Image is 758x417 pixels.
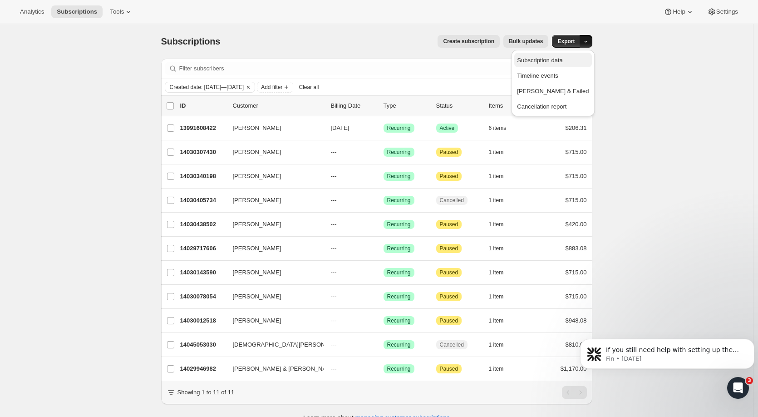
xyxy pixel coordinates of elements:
span: [DATE] [331,124,349,131]
button: Clear [244,82,253,92]
span: 1 item [489,269,504,276]
span: 1 item [489,293,504,300]
span: Recurring [387,293,411,300]
span: Recurring [387,124,411,132]
span: Analytics [20,8,44,15]
div: 14030340198[PERSON_NAME]---SuccessRecurringAttentionPaused1 item$715.00 [180,170,587,183]
button: 1 item [489,194,514,207]
span: [PERSON_NAME] [233,316,281,325]
span: Recurring [387,341,411,348]
span: 1 item [489,317,504,324]
span: --- [331,293,337,300]
div: 14029946982[PERSON_NAME] & [PERSON_NAME]---SuccessRecurringAttentionPaused1 item$1,170.00 [180,362,587,375]
span: Export [557,38,575,45]
p: 14029717606 [180,244,226,253]
span: $810.00 [566,341,587,348]
span: --- [331,365,337,372]
span: Created date: [DATE]—[DATE] [170,84,244,91]
span: Recurring [387,365,411,372]
span: Paused [440,221,458,228]
span: 1 item [489,365,504,372]
p: Status [436,101,482,110]
div: 14030078054[PERSON_NAME]---SuccessRecurringAttentionPaused1 item$715.00 [180,290,587,303]
iframe: Intercom live chat [727,377,749,399]
span: $420.00 [566,221,587,228]
div: 13991608422[PERSON_NAME][DATE]SuccessRecurringSuccessActive6 items$206.31 [180,122,587,134]
span: 1 item [489,149,504,156]
nav: Pagination [562,386,587,399]
span: Paused [440,293,458,300]
button: [PERSON_NAME] [227,145,318,159]
div: 14029717606[PERSON_NAME]---SuccessRecurringAttentionPaused1 item$883.08 [180,242,587,255]
span: --- [331,149,337,155]
p: Customer [233,101,324,110]
button: 1 item [489,314,514,327]
button: Settings [702,5,743,18]
div: 14030307430[PERSON_NAME]---SuccessRecurringAttentionPaused1 item$715.00 [180,146,587,159]
button: [PERSON_NAME] [227,289,318,304]
span: 1 item [489,197,504,204]
button: Export [552,35,580,48]
div: 14030012518[PERSON_NAME]---SuccessRecurringAttentionPaused1 item$948.08 [180,314,587,327]
button: 1 item [489,362,514,375]
span: Cancelled [440,197,464,204]
div: Type [384,101,429,110]
span: 1 item [489,245,504,252]
button: [PERSON_NAME] [227,217,318,232]
span: $715.00 [566,149,587,155]
span: $715.00 [566,173,587,179]
span: $883.08 [566,245,587,252]
span: Paused [440,149,458,156]
button: 1 item [489,170,514,183]
span: --- [331,269,337,276]
div: IDCustomerBilling DateTypeStatusItemsTotal [180,101,587,110]
span: [PERSON_NAME] [233,148,281,157]
button: [PERSON_NAME] [227,241,318,256]
button: Add filter [257,82,293,93]
iframe: Intercom notifications message [576,320,758,392]
span: Recurring [387,197,411,204]
button: [PERSON_NAME] [227,193,318,208]
span: Clear all [299,84,319,91]
button: [PERSON_NAME] [227,121,318,135]
span: Help [673,8,685,15]
span: [PERSON_NAME] [233,172,281,181]
span: [PERSON_NAME] [233,124,281,133]
button: Analytics [15,5,49,18]
input: Filter subscribers [179,62,512,75]
span: Recurring [387,269,411,276]
span: Subscriptions [57,8,97,15]
span: Add filter [261,84,282,91]
button: Create subscription [438,35,500,48]
button: 6 items [489,122,517,134]
span: Recurring [387,221,411,228]
button: [PERSON_NAME] [227,169,318,184]
span: Recurring [387,245,411,252]
button: 1 item [489,290,514,303]
p: 14030405734 [180,196,226,205]
p: 14030438502 [180,220,226,229]
p: 14045053030 [180,340,226,349]
span: [PERSON_NAME] [233,244,281,253]
span: Subscription data [517,57,562,64]
span: $715.00 [566,269,587,276]
span: 1 item [489,221,504,228]
span: $948.08 [566,317,587,324]
div: 14030405734[PERSON_NAME]---SuccessRecurringCancelled1 item$715.00 [180,194,587,207]
p: 14030307430 [180,148,226,157]
p: ID [180,101,226,110]
p: Showing 1 to 11 of 11 [177,388,235,397]
span: Paused [440,317,458,324]
span: [PERSON_NAME] [233,292,281,301]
span: $715.00 [566,293,587,300]
div: 14030143590[PERSON_NAME]---SuccessRecurringAttentionPaused1 item$715.00 [180,266,587,279]
div: 14045053030[DEMOGRAPHIC_DATA][PERSON_NAME]---SuccessRecurringCancelled1 item$810.00 [180,338,587,351]
span: Create subscription [443,38,494,45]
button: [PERSON_NAME] [227,265,318,280]
span: [PERSON_NAME] [233,268,281,277]
p: 14030078054 [180,292,226,301]
button: 1 item [489,146,514,159]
